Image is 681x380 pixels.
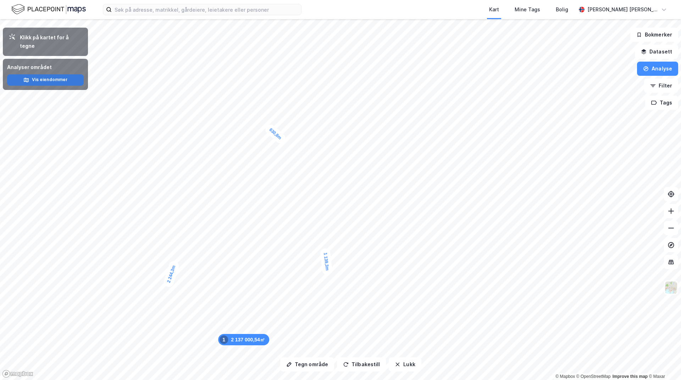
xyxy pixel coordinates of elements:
[635,45,678,59] button: Datasett
[637,62,678,76] button: Analyse
[337,357,386,372] button: Tilbakestill
[664,281,678,294] img: Z
[645,96,678,110] button: Tags
[644,79,678,93] button: Filter
[515,5,540,14] div: Mine Tags
[2,370,33,378] a: Mapbox homepage
[112,4,301,15] input: Søk på adresse, matrikkel, gårdeiere, leietakere eller personer
[489,5,499,14] div: Kart
[20,33,82,50] div: Klikk på kartet for å tegne
[587,5,658,14] div: [PERSON_NAME] [PERSON_NAME]
[646,346,681,380] div: Kontrollprogram for chat
[7,63,84,72] div: Analyser området
[646,346,681,380] iframe: Chat Widget
[11,3,86,16] img: logo.f888ab2527a4732fd821a326f86c7f29.svg
[389,357,421,372] button: Lukk
[218,334,269,345] div: Map marker
[220,335,228,344] div: 1
[7,74,84,86] button: Vis eiendommer
[630,28,678,42] button: Bokmerker
[556,5,568,14] div: Bolig
[576,374,611,379] a: OpenStreetMap
[162,260,180,288] div: Map marker
[613,374,648,379] a: Improve this map
[320,248,333,276] div: Map marker
[280,357,334,372] button: Tegn område
[555,374,575,379] a: Mapbox
[264,123,287,145] div: Map marker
